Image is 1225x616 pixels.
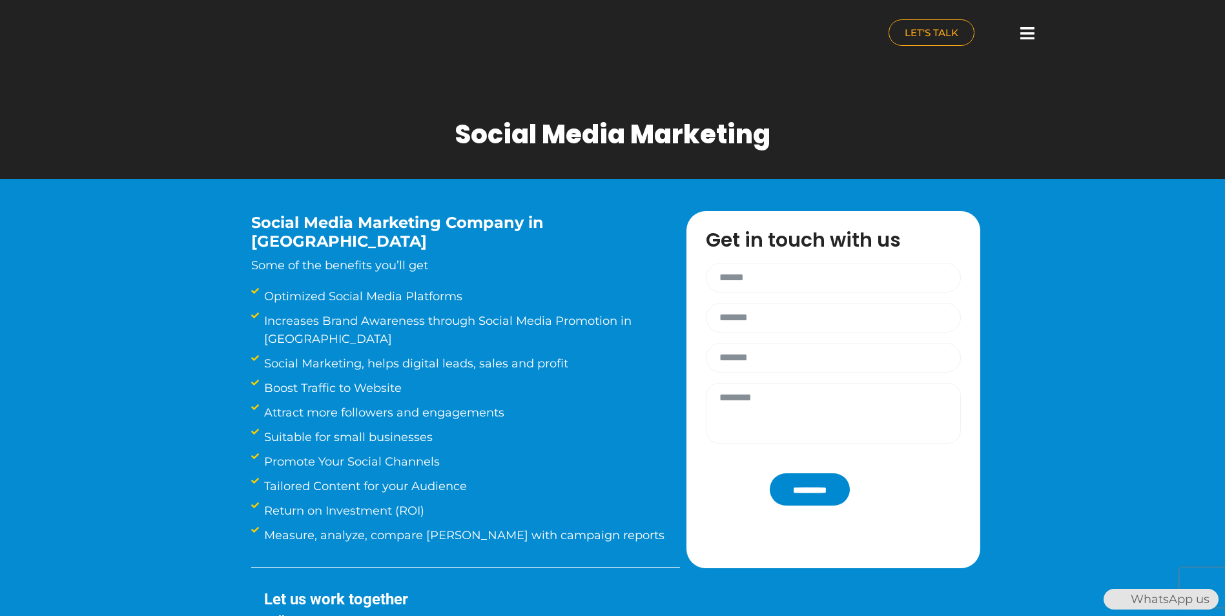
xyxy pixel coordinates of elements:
span: Return on Investment (ROI) [261,502,424,520]
span: Attract more followers and engagements [261,404,504,422]
span: Boost Traffic to Website [261,379,402,397]
h3: Let us work together [264,590,680,609]
img: WhatsApp [1105,589,1126,610]
span: Increases Brand Awareness through Social Media Promotion in [GEOGRAPHIC_DATA] [261,312,680,348]
span: Suitable for small businesses [261,428,433,446]
a: LET'S TALK [889,19,974,46]
a: WhatsAppWhatsApp us [1104,592,1219,606]
span: LET'S TALK [905,28,958,37]
a: nuance-qatar_logo [154,6,606,63]
form: Contact form [699,263,967,506]
h1: Social Media Marketing [455,119,770,150]
span: Optimized Social Media Platforms [261,287,462,305]
span: Social Marketing, helps digital leads, sales and profit [261,354,568,373]
div: Some of the benefits you’ll get [251,214,648,274]
span: Measure, analyze, compare [PERSON_NAME] with campaign reports [261,526,664,544]
span: Promote Your Social Channels [261,453,440,471]
div: WhatsApp us [1104,589,1219,610]
h3: Get in touch with us [706,231,974,250]
img: nuance-qatar_logo [154,6,263,63]
span: Tailored Content for your Audience [261,477,467,495]
h3: Social Media Marketing Company in [GEOGRAPHIC_DATA] [251,214,648,251]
